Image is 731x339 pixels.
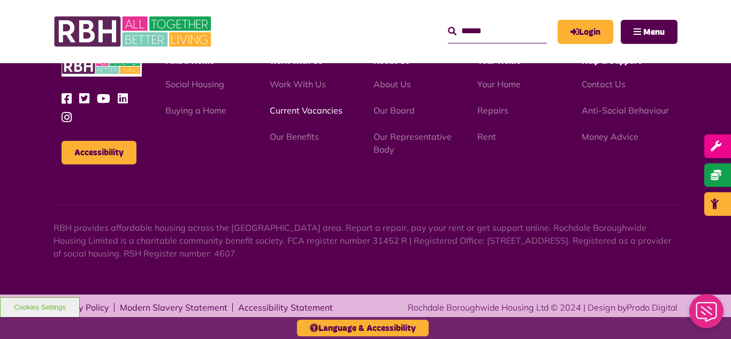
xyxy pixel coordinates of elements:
p: RBH provides affordable housing across the [GEOGRAPHIC_DATA] area. Report a repair, pay your rent... [54,221,677,260]
a: MyRBH [558,20,613,44]
a: Our Representative Body [374,131,452,155]
button: Language & Accessibility [297,320,429,336]
a: Privacy Policy [54,303,109,312]
div: Rochdale Boroughwide Housing Ltd © 2024 | Design by [408,301,677,314]
a: Accessibility Statement [238,303,333,312]
a: Our Board [374,105,415,116]
a: Prodo Digital - open in a new tab [627,302,677,313]
a: Repairs [477,105,508,116]
a: Our Benefits [270,131,319,142]
a: Buying a Home [165,105,226,116]
a: Modern Slavery Statement - open in a new tab [120,303,227,312]
a: Rent [477,131,496,142]
a: Current Vacancies [270,105,342,116]
a: Money Advice [582,131,638,142]
a: Contact Us [582,79,626,89]
a: Anti-Social Behaviour [582,105,669,116]
input: Search [448,20,547,43]
button: Accessibility [62,141,136,164]
iframe: Netcall Web Assistant for live chat [683,291,731,339]
a: About Us [374,79,411,89]
button: Navigation [621,20,677,44]
span: Menu [643,28,665,36]
img: RBH [54,11,214,52]
a: Social Housing - open in a new tab [165,79,224,89]
a: Your Home [477,79,521,89]
img: RBH [62,56,142,77]
a: Work With Us [270,79,326,89]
